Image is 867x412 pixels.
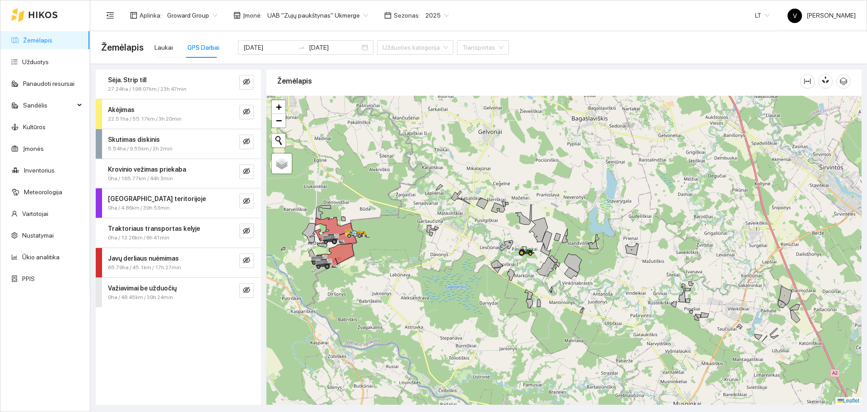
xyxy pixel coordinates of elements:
strong: Javų derliaus nuėmimas [108,255,179,262]
a: Žemėlapis [23,37,52,44]
span: 65.79ha / 45.1km / 17h 27min [108,263,181,272]
strong: Sėja. Strip till [108,76,146,84]
span: to [298,44,305,51]
span: Sezonas : [394,10,420,20]
span: eye-invisible [243,257,250,265]
div: Laukai [154,42,173,52]
a: Leaflet [838,398,859,404]
button: eye-invisible [239,194,254,208]
span: 22.51ha / 55.17km / 3h 20min [108,115,182,123]
a: PPIS [22,275,35,282]
span: [PERSON_NAME] [788,12,856,19]
div: Žemėlapis [277,68,800,94]
a: Ūkio analitika [22,253,60,261]
span: − [276,115,282,126]
a: Įmonės [23,145,44,152]
strong: Važiavimai be užduočių [108,285,177,292]
span: calendar [384,12,392,19]
span: + [276,101,282,112]
div: Traktoriaus transportas kelyje0ha / 12.26km / 6h 41mineye-invisible [96,218,261,248]
span: 0ha / 48.45km / 39h 24min [108,293,173,302]
input: Pradžios data [243,42,294,52]
span: Įmonė : [243,10,262,20]
div: Akėjimas22.51ha / 55.17km / 3h 20mineye-invisible [96,99,261,129]
button: eye-invisible [239,283,254,298]
strong: Traktoriaus transportas kelyje [108,225,200,232]
strong: Skutimas diskinis [108,136,160,143]
button: eye-invisible [239,105,254,119]
div: Krovinio vežimas priekaba0ha / 165.77km / 44h 3mineye-invisible [96,159,261,188]
span: Groward Group [167,9,217,22]
span: Aplinka : [140,10,162,20]
span: 0ha / 12.26km / 6h 41min [108,234,169,242]
div: Sėja. Strip till27.24ha / 198.07km / 23h 47mineye-invisible [96,70,261,99]
span: 0ha / 165.77km / 44h 3min [108,174,173,183]
a: Meteorologija [24,188,62,196]
button: eye-invisible [239,135,254,149]
a: Inventorius [24,167,55,174]
span: eye-invisible [243,286,250,295]
button: eye-invisible [239,253,254,268]
a: Vartotojai [22,210,48,217]
div: Javų derliaus nuėmimas65.79ha / 45.1km / 17h 27mineye-invisible [96,248,261,277]
span: UAB "Zujų paukštynas" Ukmerge [267,9,368,22]
strong: Akėjimas [108,106,135,113]
a: Zoom out [272,114,285,127]
a: Kultūros [23,123,46,131]
button: eye-invisible [239,164,254,179]
a: Layers [272,154,292,173]
button: eye-invisible [239,75,254,89]
span: swap-right [298,44,305,51]
span: 0ha / 4.86km / 39h 53min [108,204,170,212]
span: column-width [801,78,814,85]
div: Važiavimai be užduočių0ha / 48.45km / 39h 24mineye-invisible [96,278,261,307]
span: Sandėlis [23,96,75,114]
span: layout [130,12,137,19]
span: Žemėlapis [101,40,144,55]
button: eye-invisible [239,224,254,238]
span: 2025 [425,9,449,22]
span: 27.24ha / 198.07km / 23h 47min [108,85,186,94]
button: column-width [800,74,815,89]
span: eye-invisible [243,78,250,87]
span: 5.54ha / 9.55km / 2h 2min [108,145,172,153]
a: Nustatymai [22,232,54,239]
strong: [GEOGRAPHIC_DATA] teritorijoje [108,195,206,202]
a: Panaudoti resursai [23,80,75,87]
span: V [793,9,797,23]
strong: Krovinio vežimas priekaba [108,166,186,173]
a: Užduotys [22,58,49,66]
span: eye-invisible [243,227,250,236]
button: Initiate a new search [272,134,285,147]
span: shop [233,12,241,19]
span: eye-invisible [243,108,250,117]
span: menu-fold [106,11,114,19]
button: menu-fold [101,6,119,24]
span: eye-invisible [243,138,250,146]
span: LT [755,9,769,22]
div: GPS Darbai [187,42,219,52]
input: Pabaigos data [309,42,360,52]
span: eye-invisible [243,168,250,176]
span: eye-invisible [243,197,250,206]
div: [GEOGRAPHIC_DATA] teritorijoje0ha / 4.86km / 39h 53mineye-invisible [96,188,261,218]
a: Zoom in [272,100,285,114]
div: Skutimas diskinis5.54ha / 9.55km / 2h 2mineye-invisible [96,129,261,159]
